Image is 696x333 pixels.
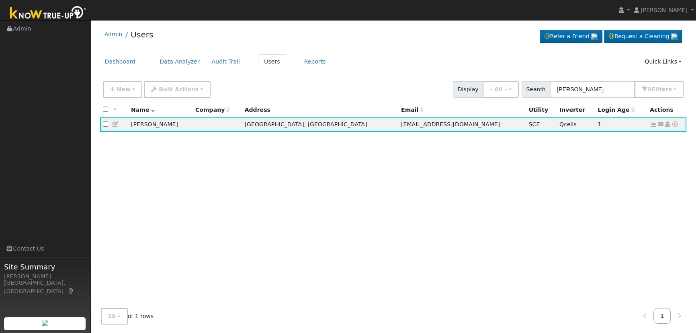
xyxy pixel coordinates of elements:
[550,81,635,98] input: Search
[159,86,199,92] span: Bulk Actions
[653,308,671,324] a: 1
[128,117,192,132] td: [PERSON_NAME]
[591,33,598,40] img: retrieve
[42,320,48,326] img: retrieve
[453,81,483,98] span: Display
[671,120,679,129] a: Other actions
[651,86,672,92] span: Filter
[598,107,635,113] span: Days since last login
[131,30,153,39] a: Users
[650,106,684,114] div: Actions
[144,81,210,98] button: Bulk Actions
[641,7,688,13] span: [PERSON_NAME]
[4,279,86,296] div: [GEOGRAPHIC_DATA], [GEOGRAPHIC_DATA]
[671,33,678,40] img: retrieve
[635,81,684,98] button: 0Filters
[206,54,246,69] a: Audit Trail
[195,107,230,113] span: Company name
[559,121,577,127] span: Qcells
[112,121,119,127] a: Edit User
[664,121,671,127] a: Login As
[650,121,657,127] a: Show Graph
[401,121,500,127] span: [EMAIL_ADDRESS][DOMAIN_NAME]
[604,30,682,43] a: Request a Cleaning
[108,313,116,319] span: 10
[522,81,550,98] span: Search
[668,86,671,92] span: s
[657,120,664,129] a: janeguzman1974@yahoo.com
[117,86,130,92] span: New
[154,54,206,69] a: Data Analyzer
[68,288,75,294] a: Map
[4,272,86,281] div: [PERSON_NAME]
[242,117,398,132] td: [GEOGRAPHIC_DATA], [GEOGRAPHIC_DATA]
[639,54,688,69] a: Quick Links
[101,308,154,325] span: of 1 rows
[298,54,332,69] a: Reports
[559,106,592,114] div: Inverter
[540,30,602,43] a: Refer a Friend
[529,106,554,114] div: Utility
[529,121,540,127] span: SCE
[6,4,90,23] img: Know True-Up
[131,107,155,113] span: Name
[101,308,128,325] button: 10
[598,121,601,127] span: 09/23/2025 11:17:28 AM
[104,31,123,37] a: Admin
[258,54,286,69] a: Users
[99,54,142,69] a: Dashboard
[483,81,519,98] button: - All -
[401,107,424,113] span: Email
[4,261,86,272] span: Site Summary
[245,106,395,114] div: Address
[103,81,143,98] button: New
